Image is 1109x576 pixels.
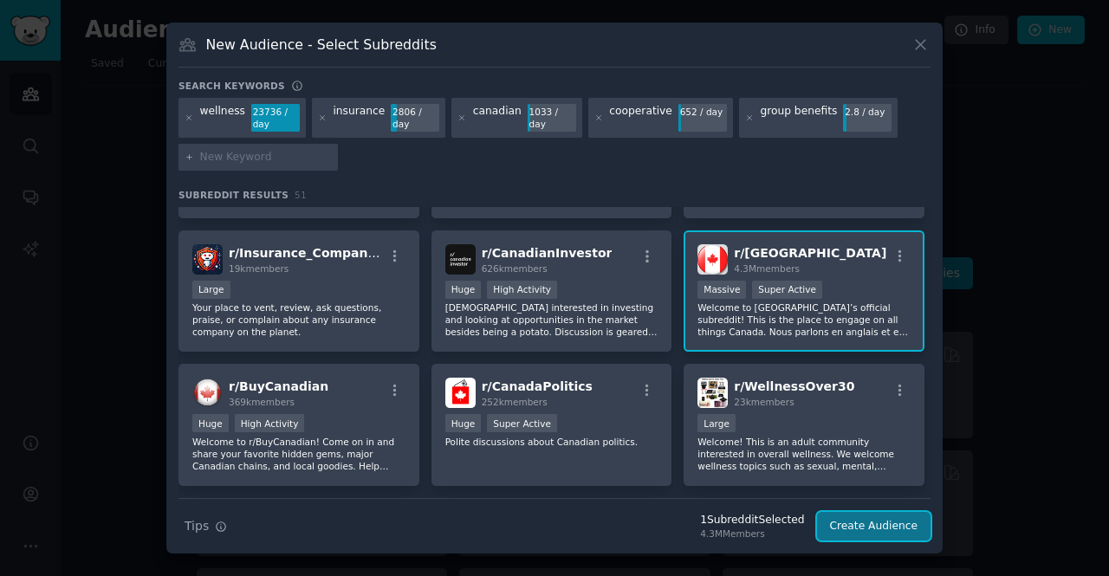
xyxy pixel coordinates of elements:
span: r/ [GEOGRAPHIC_DATA] [734,246,886,260]
p: Welcome! This is an adult community interested in overall wellness. We welcome wellness topics su... [697,436,911,472]
p: Welcome to [GEOGRAPHIC_DATA]’s official subreddit! This is the place to engage on all things Cana... [697,301,911,338]
div: 2806 / day [391,104,439,132]
span: 4.3M members [734,263,800,274]
div: Large [192,281,230,299]
img: Insurance_Companies [192,244,223,275]
img: canada [697,244,728,275]
div: Huge [445,281,482,299]
div: 23736 / day [251,104,300,132]
span: Subreddit Results [178,189,289,201]
div: 652 / day [678,104,727,120]
span: 19k members [229,263,289,274]
span: r/ CanadianInvestor [482,246,613,260]
div: Massive [697,281,746,299]
img: WellnessOver30 [697,378,728,408]
div: Super Active [487,414,557,432]
span: r/ Insurance_Companies [229,246,387,260]
span: 369k members [229,397,295,407]
img: CanadianInvestor [445,244,476,275]
p: [DEMOGRAPHIC_DATA] interested in investing and looking at opportunities in the market besides bei... [445,301,658,338]
p: Your place to vent, review, ask questions, praise, or complain about any insurance company on the... [192,301,405,338]
div: Huge [192,414,229,432]
span: r/ CanadaPolitics [482,379,593,393]
h3: New Audience - Select Subreddits [206,36,437,54]
div: Huge [445,414,482,432]
span: Tips [185,517,209,535]
h3: Search keywords [178,80,285,92]
div: wellness [200,104,245,132]
button: Create Audience [817,512,931,541]
div: insurance [333,104,385,132]
div: 2.8 / day [843,104,892,120]
span: r/ BuyCanadian [229,379,328,393]
p: Polite discussions about Canadian politics. [445,436,658,448]
span: 51 [295,190,307,200]
div: 1 Subreddit Selected [700,513,804,528]
span: r/ WellnessOver30 [734,379,854,393]
span: 23k members [734,397,794,407]
div: Super Active [752,281,822,299]
div: Large [697,414,736,432]
img: CanadaPolitics [445,378,476,408]
span: 252k members [482,397,548,407]
div: group benefits [760,104,837,132]
input: New Keyword [200,150,332,165]
div: High Activity [235,414,305,432]
div: cooperative [609,104,672,132]
span: 626k members [482,263,548,274]
img: BuyCanadian [192,378,223,408]
div: 4.3M Members [700,527,804,540]
div: High Activity [487,281,557,299]
p: Welcome to r/BuyCanadian! Come on in and share your favorite hidden gems, major Canadian chains, ... [192,436,405,472]
div: canadian [473,104,522,132]
button: Tips [178,511,233,541]
div: 1033 / day [528,104,576,132]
